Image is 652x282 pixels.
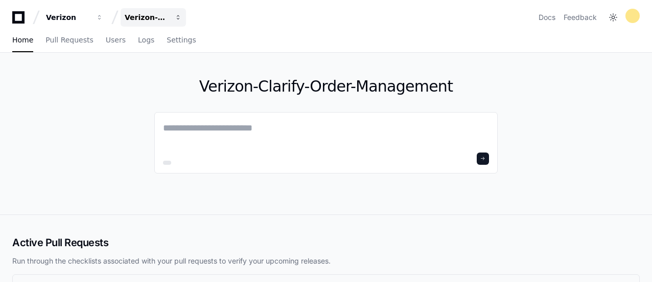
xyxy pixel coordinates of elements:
button: Verizon [42,8,107,27]
button: Feedback [564,12,597,23]
span: Users [106,37,126,43]
div: Verizon [46,12,90,23]
a: Home [12,29,33,52]
a: Settings [167,29,196,52]
span: Settings [167,37,196,43]
h1: Verizon-Clarify-Order-Management [154,77,498,96]
h2: Active Pull Requests [12,235,640,250]
span: Pull Requests [45,37,93,43]
span: Logs [138,37,154,43]
a: Pull Requests [45,29,93,52]
button: Verizon-Clarify-Order-Management [121,8,186,27]
a: Users [106,29,126,52]
p: Run through the checklists associated with your pull requests to verify your upcoming releases. [12,256,640,266]
a: Logs [138,29,154,52]
a: Docs [539,12,555,23]
div: Verizon-Clarify-Order-Management [125,12,169,23]
span: Home [12,37,33,43]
